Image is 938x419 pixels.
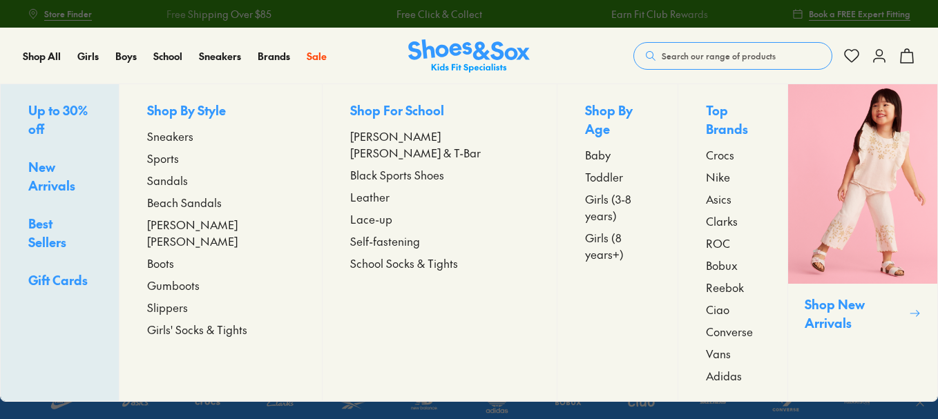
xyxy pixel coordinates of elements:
[585,191,650,224] a: Girls (3-8 years)
[706,146,760,163] a: Crocs
[77,49,99,63] span: Girls
[585,101,650,141] p: Shop By Age
[28,101,91,141] a: Up to 30% off
[350,211,392,227] span: Lace-up
[147,255,174,271] span: Boots
[115,49,137,64] a: Boys
[706,168,760,185] a: Nike
[350,188,530,205] a: Leather
[706,345,731,362] span: Vans
[28,271,91,292] a: Gift Cards
[706,323,753,340] span: Converse
[350,128,530,161] a: [PERSON_NAME] [PERSON_NAME] & T-Bar
[147,128,294,144] a: Sneakers
[706,191,731,207] span: Asics
[147,216,294,249] a: [PERSON_NAME] [PERSON_NAME]
[7,5,48,46] button: Gorgias live chat
[199,49,241,64] a: Sneakers
[28,158,75,194] span: New Arrivals
[147,128,193,144] span: Sneakers
[706,367,760,384] a: Adidas
[594,7,691,21] a: Earn Fit Club Rewards
[147,150,294,166] a: Sports
[350,255,458,271] span: School Socks & Tights
[350,166,444,183] span: Black Sports Shoes
[147,299,294,315] a: Slippers
[147,277,294,293] a: Gumboots
[706,213,760,229] a: Clarks
[350,211,530,227] a: Lace-up
[147,277,200,293] span: Gumboots
[787,84,937,401] a: Shop New Arrivals
[307,49,327,63] span: Sale
[585,146,650,163] a: Baby
[23,49,61,63] span: Shop All
[706,191,760,207] a: Asics
[585,146,611,163] span: Baby
[147,150,179,166] span: Sports
[258,49,290,63] span: Brands
[350,188,390,205] span: Leather
[77,49,99,64] a: Girls
[706,301,729,318] span: Ciao
[809,8,910,20] span: Book a FREE Expert Fitting
[585,168,650,185] a: Toddler
[28,101,88,137] span: Up to 30% off
[28,214,91,254] a: Best Sellers
[258,49,290,64] a: Brands
[147,321,247,338] span: Girls' Socks & Tights
[149,7,254,21] a: Free Shipping Over $85
[408,39,530,73] a: Shoes & Sox
[28,157,91,197] a: New Arrivals
[633,42,832,70] button: Search our range of products
[662,50,776,62] span: Search our range of products
[706,213,738,229] span: Clarks
[28,1,92,26] a: Store Finder
[350,101,530,122] p: Shop For School
[350,233,530,249] a: Self-fastening
[147,194,294,211] a: Beach Sandals
[706,323,760,340] a: Converse
[147,101,294,122] p: Shop By Style
[706,168,730,185] span: Nike
[350,233,420,249] span: Self-fastening
[147,255,294,271] a: Boots
[706,345,760,362] a: Vans
[307,49,327,64] a: Sale
[706,257,738,273] span: Bobux
[147,194,222,211] span: Beach Sandals
[153,49,182,64] a: School
[585,229,650,262] a: Girls (8 years+)
[788,84,937,284] img: SNS_WEBASSETS_CollectionHero_1280x1600_4.png
[706,279,744,295] span: Reebok
[199,49,241,63] span: Sneakers
[706,301,760,318] a: Ciao
[706,235,760,251] a: ROC
[585,168,623,185] span: Toddler
[706,146,734,163] span: Crocs
[44,8,92,20] span: Store Finder
[147,172,294,188] a: Sandals
[706,101,760,141] p: Top Brands
[350,166,530,183] a: Black Sports Shoes
[147,299,188,315] span: Slippers
[23,49,61,64] a: Shop All
[792,1,910,26] a: Book a FREE Expert Fitting
[350,255,530,271] a: School Socks & Tights
[115,49,137,63] span: Boys
[706,367,742,384] span: Adidas
[706,235,730,251] span: ROC
[805,295,903,332] p: Shop New Arrivals
[379,7,465,21] a: Free Click & Collect
[706,257,760,273] a: Bobux
[147,321,294,338] a: Girls' Socks & Tights
[153,49,182,63] span: School
[706,279,760,295] a: Reebok
[28,271,88,289] span: Gift Cards
[147,172,188,188] span: Sandals
[408,39,530,73] img: SNS_Logo_Responsive.svg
